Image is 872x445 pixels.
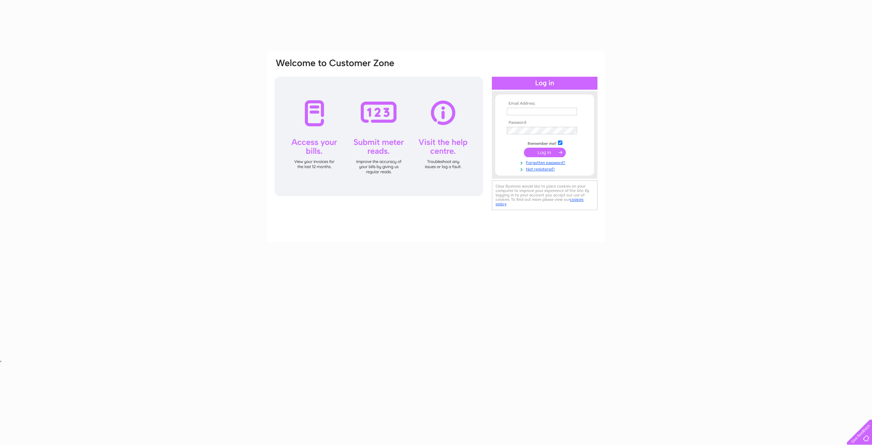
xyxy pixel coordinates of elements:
[505,139,584,146] td: Remember me?
[524,148,566,157] input: Submit
[496,197,583,206] a: cookies policy
[507,165,584,172] a: Not registered?
[505,101,584,106] th: Email Address:
[492,180,597,210] div: Clear Business would like to place cookies on your computer to improve your experience of the sit...
[505,120,584,125] th: Password:
[507,159,584,165] a: Forgotten password?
